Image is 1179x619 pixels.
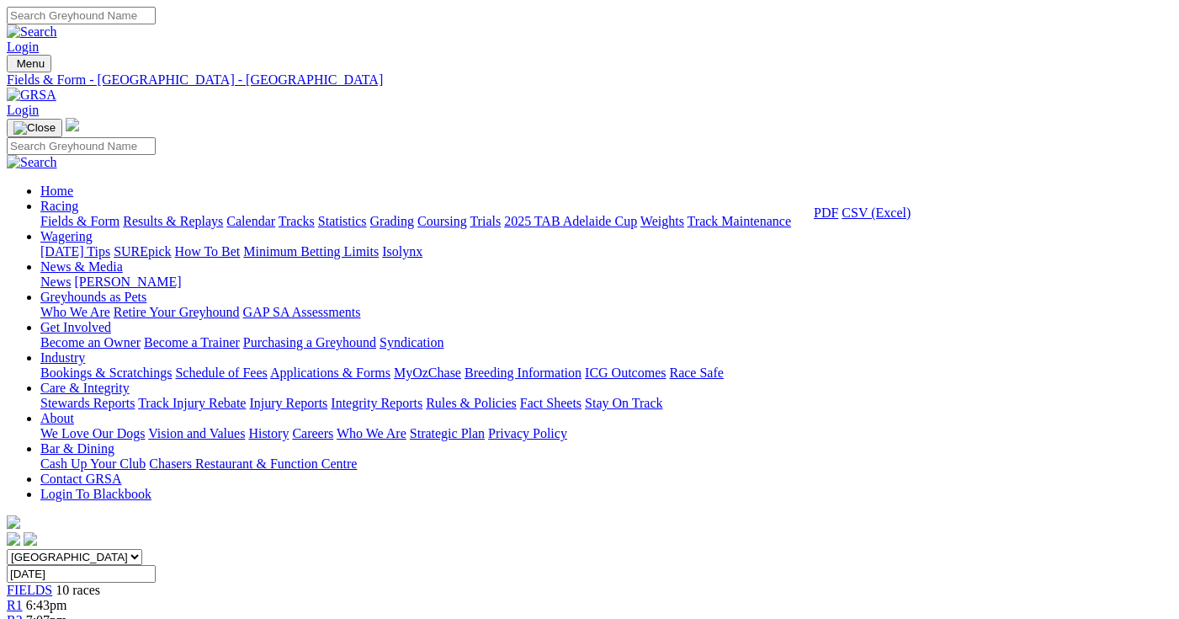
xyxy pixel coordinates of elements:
[520,396,582,410] a: Fact Sheets
[7,24,57,40] img: Search
[417,214,467,228] a: Coursing
[380,335,443,350] a: Syndication
[40,411,74,425] a: About
[814,205,838,220] a: PDF
[814,205,911,221] div: Download
[842,205,911,220] a: CSV (Excel)
[40,396,135,410] a: Stewards Reports
[382,244,422,259] a: Isolynx
[226,214,275,228] a: Calendar
[40,456,1172,472] div: Bar & Dining
[40,335,1172,350] div: Get Involved
[144,335,240,350] a: Become a Trainer
[40,366,1172,381] div: Industry
[74,275,181,289] a: [PERSON_NAME]
[17,57,45,70] span: Menu
[7,565,156,583] input: Select date
[426,396,517,410] a: Rules & Policies
[669,366,723,380] a: Race Safe
[114,305,240,319] a: Retire Your Greyhound
[292,426,333,440] a: Careers
[40,244,1172,259] div: Wagering
[138,396,246,410] a: Track Injury Rebate
[40,305,110,319] a: Who We Are
[40,456,146,471] a: Cash Up Your Club
[7,598,23,612] a: R1
[7,583,52,597] a: FIELDS
[7,88,56,103] img: GRSA
[40,335,141,350] a: Become an Owner
[40,366,172,380] a: Bookings & Scratchings
[504,214,637,228] a: 2025 TAB Adelaide Cup
[40,275,71,289] a: News
[465,366,582,380] a: Breeding Information
[40,472,121,486] a: Contact GRSA
[40,426,145,440] a: We Love Our Dogs
[488,426,567,440] a: Privacy Policy
[40,214,1172,229] div: Racing
[24,532,37,546] img: twitter.svg
[40,305,1172,320] div: Greyhounds as Pets
[585,366,666,380] a: ICG Outcomes
[40,244,110,259] a: [DATE] Tips
[40,441,114,456] a: Bar & Dining
[470,214,501,228] a: Trials
[175,366,267,380] a: Schedule of Fees
[7,119,62,137] button: Toggle navigation
[40,214,119,228] a: Fields & Form
[40,396,1172,411] div: Care & Integrity
[318,214,367,228] a: Statistics
[7,103,39,117] a: Login
[40,184,73,198] a: Home
[7,137,156,155] input: Search
[148,426,245,440] a: Vision and Values
[40,487,151,501] a: Login To Blackbook
[40,259,123,274] a: News & Media
[40,275,1172,290] div: News & Media
[7,55,51,72] button: Toggle navigation
[243,305,361,319] a: GAP SA Assessments
[331,396,422,410] a: Integrity Reports
[40,350,85,365] a: Industry
[279,214,315,228] a: Tracks
[56,583,100,597] span: 10 races
[149,456,357,471] a: Chasers Restaurant & Function Centre
[640,214,684,228] a: Weights
[410,426,485,440] a: Strategic Plan
[123,214,223,228] a: Results & Replays
[270,366,390,380] a: Applications & Forms
[7,155,57,170] img: Search
[394,366,461,380] a: MyOzChase
[337,426,406,440] a: Who We Are
[243,335,376,350] a: Purchasing a Greyhound
[7,532,20,546] img: facebook.svg
[585,396,662,410] a: Stay On Track
[26,598,67,612] span: 6:43pm
[7,7,156,24] input: Search
[248,426,289,440] a: History
[40,320,111,334] a: Get Involved
[13,121,56,135] img: Close
[40,199,78,213] a: Racing
[688,214,791,228] a: Track Maintenance
[114,244,171,259] a: SUREpick
[7,40,39,54] a: Login
[66,118,79,131] img: logo-grsa-white.png
[7,72,1172,88] a: Fields & Form - [GEOGRAPHIC_DATA] - [GEOGRAPHIC_DATA]
[370,214,414,228] a: Grading
[40,381,130,395] a: Care & Integrity
[175,244,241,259] a: How To Bet
[249,396,327,410] a: Injury Reports
[40,290,146,304] a: Greyhounds as Pets
[40,229,93,243] a: Wagering
[7,515,20,529] img: logo-grsa-white.png
[243,244,379,259] a: Minimum Betting Limits
[40,426,1172,441] div: About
